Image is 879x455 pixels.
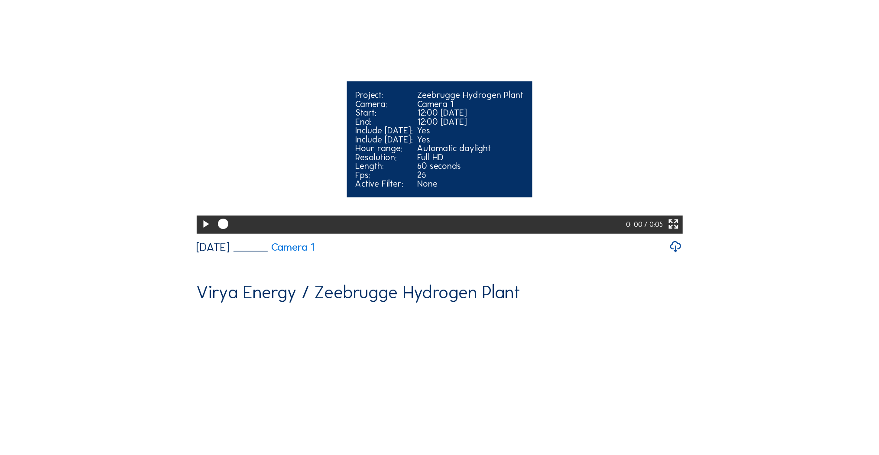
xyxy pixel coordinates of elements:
[418,161,524,171] div: 60 seconds
[356,161,413,171] div: Length:
[196,242,230,253] div: [DATE]
[418,108,524,117] div: 12:00 [DATE]
[418,144,524,153] div: Automatic daylight
[418,90,524,100] div: Zeebrugge Hydrogen Plant
[418,126,524,135] div: Yes
[356,153,413,162] div: Resolution:
[418,117,524,126] div: 12:00 [DATE]
[626,216,644,234] div: 0: 00
[418,153,524,162] div: Full HD
[196,284,520,301] div: Virya Energy / Zeebrugge Hydrogen Plant
[356,179,413,188] div: Active Filter:
[644,216,663,234] div: / 0:05
[418,135,524,144] div: Yes
[234,242,315,253] a: Camera 1
[356,90,413,100] div: Project:
[356,144,413,153] div: Hour range:
[418,100,524,109] div: Camera 1
[356,100,413,109] div: Camera:
[356,171,413,180] div: Fps:
[356,126,413,135] div: Include [DATE]:
[356,135,413,144] div: Include [DATE]:
[356,108,413,117] div: Start:
[418,179,524,188] div: None
[418,171,524,180] div: 25
[356,117,413,126] div: End:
